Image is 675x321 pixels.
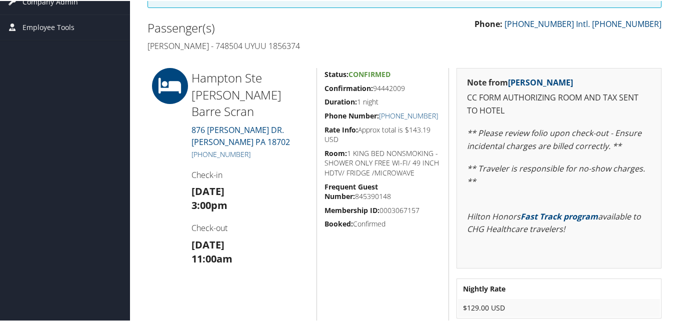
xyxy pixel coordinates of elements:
a: [PHONE_NUMBER] [191,148,250,158]
h5: Approx total is $143.19 USD [324,124,441,143]
h4: Check-out [191,221,309,232]
strong: Status: [324,68,348,78]
span: Employee Tools [22,14,74,39]
a: Fast Track program [520,210,598,221]
p: CC FORM AUTHORIZING ROOM AND TAX SENT TO HOTEL [467,90,651,116]
strong: Phone: [474,17,502,28]
strong: Room: [324,147,347,157]
h5: 1 night [324,96,441,106]
strong: Rate Info: [324,124,358,133]
em: ** Please review folio upon check-out - Ensure incidental charges are billed correctly. ** [467,126,641,150]
a: [PHONE_NUMBER] [379,110,438,119]
span: Confirmed [348,68,390,78]
h5: 94442009 [324,82,441,92]
h5: Confirmed [324,218,441,228]
h2: Hampton Ste [PERSON_NAME] Barre Scran [191,68,309,119]
strong: Confirmation: [324,82,373,92]
a: [PERSON_NAME] [508,76,573,87]
h4: Check-in [191,168,309,179]
td: $129.00 USD [458,298,660,316]
a: 876 [PERSON_NAME] DR.[PERSON_NAME] PA 18702 [191,123,290,146]
h4: [PERSON_NAME] - 748504 UYUU 1856374 [147,39,397,50]
strong: 11:00am [191,251,232,264]
strong: 3:00pm [191,197,227,211]
strong: Duration: [324,96,357,105]
strong: Membership ID: [324,204,379,214]
em: ** Traveler is responsible for no-show charges. ** [467,162,645,186]
strong: Booked: [324,218,353,227]
th: Nightly Rate [458,279,660,297]
strong: [DATE] [191,183,224,197]
h2: Passenger(s) [147,18,397,35]
strong: [DATE] [191,237,224,250]
strong: Frequent Guest Number: [324,181,378,200]
em: Hilton Honors available to CHG Healthcare travelers! [467,210,641,234]
h5: 845390148 [324,181,441,200]
h5: 0003067157 [324,204,441,214]
strong: Note from [467,76,573,87]
a: [PHONE_NUMBER] Intl. [PHONE_NUMBER] [504,17,661,28]
h5: 1 KING BED NONSMOKING - SHOWER ONLY FREE WI-FI/ 49 INCH HDTV/ FRIDGE /MICROWAVE [324,147,441,177]
strong: Phone Number: [324,110,379,119]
